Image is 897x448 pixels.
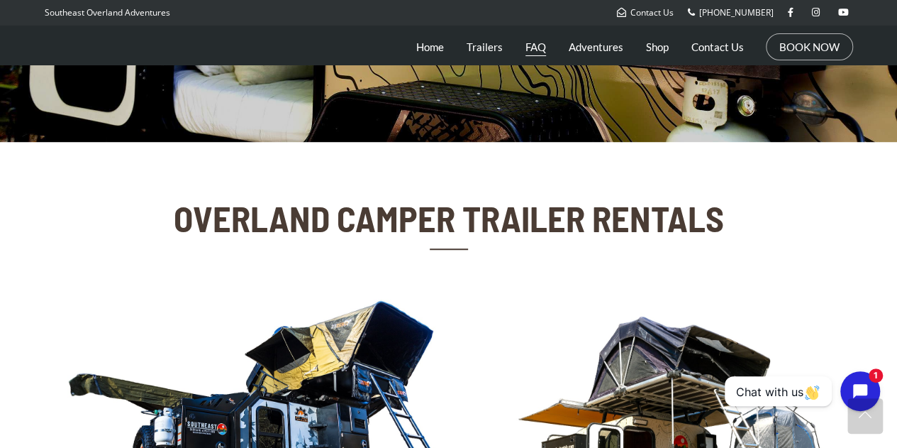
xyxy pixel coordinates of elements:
a: FAQ [525,29,546,65]
a: Contact Us [691,29,744,65]
a: [PHONE_NUMBER] [688,6,774,18]
span: [PHONE_NUMBER] [699,6,774,18]
a: Shop [646,29,669,65]
a: Adventures [569,29,623,65]
a: Home [416,29,444,65]
a: BOOK NOW [779,40,840,54]
p: Southeast Overland Adventures [45,4,170,22]
a: Contact Us [617,6,674,18]
span: Contact Us [630,6,674,18]
h2: OVERLAND CAMPER TRAILER RENTALS [170,199,728,238]
a: Trailers [467,29,503,65]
